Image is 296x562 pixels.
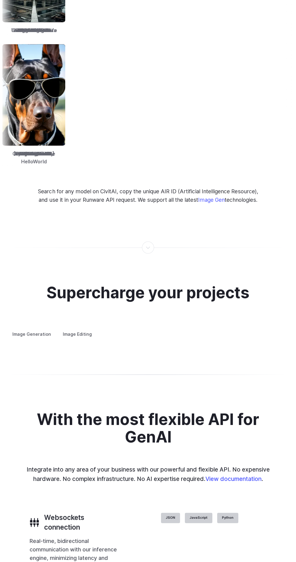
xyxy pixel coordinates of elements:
[58,329,97,339] label: Image Editing
[225,150,249,158] span: Opendalle
[87,27,116,34] span: epiCRealism
[198,197,225,203] a: Image Gen
[2,44,65,145] img: A black and brown dog wearing a pair of sunglasses
[217,513,238,523] label: Python
[12,150,55,158] span: Crystal Clear One
[149,27,190,34] span: Bathroom - JJ's...
[70,44,133,145] img: A man in a suit sitting at a desk writing in a book
[82,150,121,158] span: Absolute Reality
[205,475,262,482] a: View documentation
[35,410,261,446] h2: With the most flexible API for GenAI
[151,150,188,158] span: RealCartoon3D
[47,284,249,301] h2: Supercharge your projects
[138,44,201,145] img: A beige car parked in front of a building
[224,27,249,34] span: RealVision
[34,187,262,204] p: Search for any model on CivitAI, copy the unique AIR ID (Artificial Intelligence Resource), and u...
[161,513,180,523] label: JSON
[44,513,118,532] h3: Websockets connection
[22,465,274,483] p: Integrate into any area of your business with our powerful and flexible API. No expensive hardwar...
[7,329,56,339] label: Image Generation
[23,27,45,34] span: Ghostmix
[205,44,268,145] img: A glass pyramid with a city skyline reflected in it
[185,513,212,523] label: JavaScript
